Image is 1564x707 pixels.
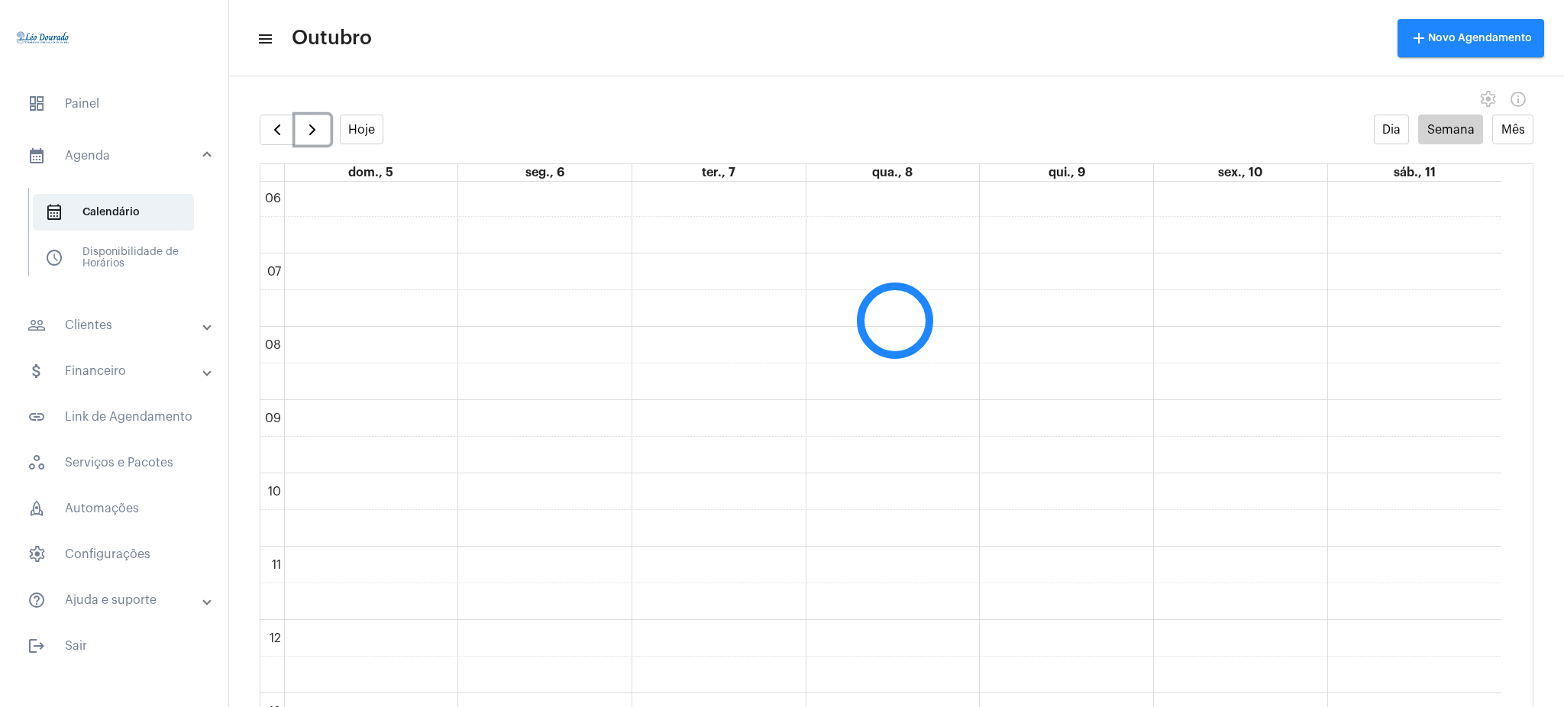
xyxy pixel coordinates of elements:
span: Automações [15,490,213,527]
mat-icon: Info [1509,90,1527,108]
span: Disponibilidade de Horários [33,240,194,276]
mat-icon: sidenav icon [27,637,46,655]
div: sidenav iconAgenda [9,180,228,298]
span: Outubro [292,26,372,50]
mat-panel-title: Clientes [27,316,204,334]
a: 6 de outubro de 2025 [522,164,567,181]
div: 12 [267,631,284,645]
span: sidenav icon [27,545,46,563]
span: sidenav icon [27,454,46,472]
div: 10 [265,485,284,499]
div: 06 [262,192,284,205]
span: sidenav icon [45,249,63,267]
span: Sair [15,628,213,664]
mat-icon: add [1410,29,1428,47]
button: Semana [1418,115,1483,144]
div: 09 [262,412,284,425]
span: Link de Agendamento [15,399,213,435]
mat-panel-title: Financeiro [27,362,204,380]
mat-expansion-panel-header: sidenav iconFinanceiro [9,353,228,389]
span: sidenav icon [27,499,46,518]
div: 07 [264,265,284,279]
span: Calendário [33,194,194,231]
mat-icon: sidenav icon [27,591,46,609]
div: 08 [262,338,284,352]
div: 11 [269,558,284,572]
button: Mês [1492,115,1533,144]
span: Painel [15,86,213,122]
mat-icon: sidenav icon [27,362,46,380]
span: Configurações [15,536,213,573]
span: settings [1478,90,1497,108]
span: sidenav icon [27,95,46,113]
mat-panel-title: Ajuda e suporte [27,591,204,609]
button: Info [1503,84,1533,115]
a: 10 de outubro de 2025 [1215,164,1265,181]
span: Novo Agendamento [1410,33,1532,44]
mat-icon: sidenav icon [27,316,46,334]
button: Próximo Semana [295,115,331,145]
a: 7 de outubro de 2025 [699,164,738,181]
a: 5 de outubro de 2025 [345,164,396,181]
span: Serviços e Pacotes [15,444,213,481]
a: 8 de outubro de 2025 [869,164,916,181]
mat-expansion-panel-header: sidenav iconAjuda e suporte [9,582,228,618]
mat-icon: sidenav icon [257,30,272,48]
a: 11 de outubro de 2025 [1391,164,1439,181]
mat-icon: sidenav icon [27,408,46,426]
mat-expansion-panel-header: sidenav iconAgenda [9,131,228,180]
mat-icon: sidenav icon [27,147,46,165]
button: Dia [1374,115,1410,144]
img: 4c910ca3-f26c-c648-53c7-1a2041c6e520.jpg [12,8,73,69]
mat-expansion-panel-header: sidenav iconClientes [9,307,228,344]
span: sidenav icon [45,203,63,221]
button: settings [1472,84,1503,115]
button: Hoje [340,115,384,144]
a: 9 de outubro de 2025 [1045,164,1088,181]
button: Semana Anterior [260,115,296,145]
mat-panel-title: Agenda [27,147,204,165]
button: Novo Agendamento [1398,19,1544,57]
